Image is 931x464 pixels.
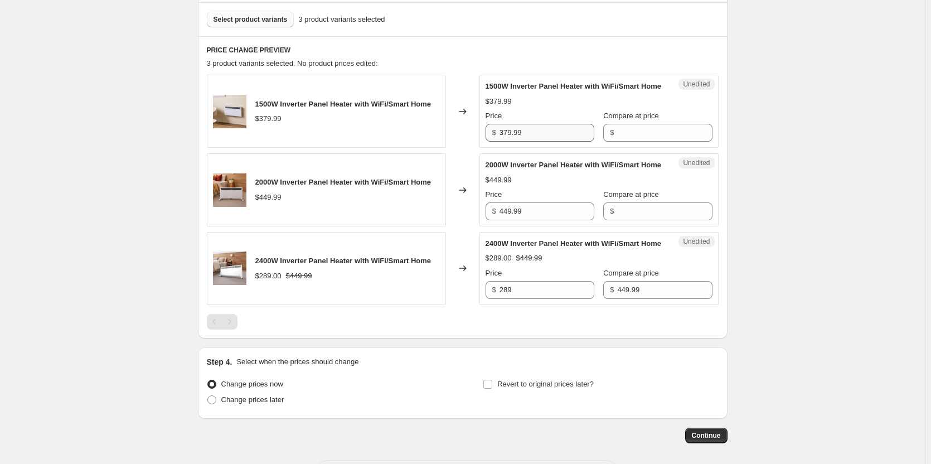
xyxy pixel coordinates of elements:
img: GPPH630_Lifestyle_Bedroom_80x.png [213,173,246,207]
span: Price [486,190,502,199]
span: Revert to original prices later? [497,380,594,388]
nav: Pagination [207,314,237,330]
span: 3 product variants selected. No product prices edited: [207,59,378,67]
span: Continue [692,431,721,440]
span: Price [486,269,502,277]
strike: $449.99 [516,253,542,264]
div: $379.99 [486,96,512,107]
span: Price [486,112,502,120]
span: Compare at price [603,112,659,120]
span: $ [610,286,614,294]
img: GPPH630_Lifestyle_Office_Wall_87846167-44f5-4891-be03-c86ab692bd8e_80x.png [213,95,246,128]
img: GPPH490_Lifestyle_Bedroom_80x.png [213,252,246,285]
button: Continue [685,428,728,443]
div: $379.99 [255,113,282,124]
span: $ [492,207,496,215]
span: 1500W Inverter Panel Heater with WiFi/Smart Home [486,82,662,90]
span: 3 product variants selected [298,14,385,25]
h2: Step 4. [207,356,232,368]
span: 2000W Inverter Panel Heater with WiFi/Smart Home [486,161,662,169]
div: $449.99 [255,192,282,203]
span: Unedited [683,237,710,246]
span: 1500W Inverter Panel Heater with WiFi/Smart Home [255,100,431,108]
span: $ [610,128,614,137]
strike: $449.99 [286,270,312,282]
span: Compare at price [603,190,659,199]
button: Select product variants [207,12,294,27]
span: $ [492,128,496,137]
span: 2400W Inverter Panel Heater with WiFi/Smart Home [255,257,431,265]
span: Unedited [683,80,710,89]
span: Unedited [683,158,710,167]
span: $ [492,286,496,294]
p: Select when the prices should change [236,356,358,368]
span: 2400W Inverter Panel Heater with WiFi/Smart Home [486,239,662,248]
span: Change prices later [221,395,284,404]
span: Compare at price [603,269,659,277]
span: 2000W Inverter Panel Heater with WiFi/Smart Home [255,178,431,186]
div: $289.00 [486,253,512,264]
span: Select product variants [214,15,288,24]
span: Change prices now [221,380,283,388]
h6: PRICE CHANGE PREVIEW [207,46,719,55]
div: $289.00 [255,270,282,282]
div: $449.99 [486,175,512,186]
span: $ [610,207,614,215]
